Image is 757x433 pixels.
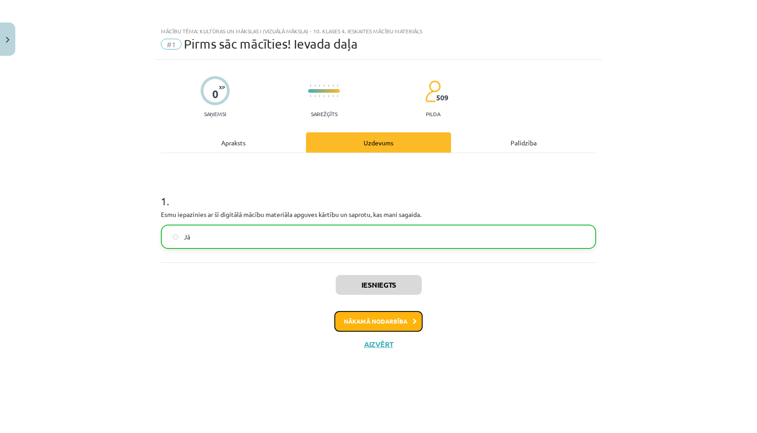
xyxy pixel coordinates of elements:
img: icon-short-line-57e1e144782c952c97e751825c79c345078a6d821885a25fce030b3d8c18986b.svg [324,85,324,87]
button: Nākamā nodarbība [334,311,423,332]
img: students-c634bb4e5e11cddfef0936a35e636f08e4e9abd3cc4e673bd6f9a4125e45ecb1.svg [425,80,441,103]
img: icon-short-line-57e1e144782c952c97e751825c79c345078a6d821885a25fce030b3d8c18986b.svg [333,95,333,97]
div: Apraksts [161,132,306,153]
img: icon-short-line-57e1e144782c952c97e751825c79c345078a6d821885a25fce030b3d8c18986b.svg [328,85,329,87]
div: Uzdevums [306,132,451,153]
p: Sarežģīts [311,111,337,117]
h1: 1 . [161,179,596,207]
img: icon-close-lesson-0947bae3869378f0d4975bcd49f059093ad1ed9edebbc8119c70593378902aed.svg [6,37,9,43]
div: Palīdzība [451,132,596,153]
img: icon-short-line-57e1e144782c952c97e751825c79c345078a6d821885a25fce030b3d8c18986b.svg [315,85,315,87]
p: Saņemsi [201,111,230,117]
div: Mācību tēma: Kultūras un mākslas i (vizuālā māksla) - 10. klases 4. ieskaites mācību materiāls [161,28,596,34]
img: icon-short-line-57e1e144782c952c97e751825c79c345078a6d821885a25fce030b3d8c18986b.svg [324,95,324,97]
img: icon-short-line-57e1e144782c952c97e751825c79c345078a6d821885a25fce030b3d8c18986b.svg [319,95,320,97]
img: icon-short-line-57e1e144782c952c97e751825c79c345078a6d821885a25fce030b3d8c18986b.svg [315,95,315,97]
span: Jā [184,232,190,242]
button: Iesniegts [336,275,422,295]
span: #1 [161,39,182,50]
span: 509 [436,94,448,102]
p: pilda [426,111,440,117]
button: Aizvērt [361,340,396,349]
input: Jā [173,234,178,240]
p: Esmu iepazinies ar šī digitālā mācību materiāla apguves kārtību un saprotu, kas mani sagaida. [161,210,596,219]
img: icon-short-line-57e1e144782c952c97e751825c79c345078a6d821885a25fce030b3d8c18986b.svg [319,85,320,87]
img: icon-short-line-57e1e144782c952c97e751825c79c345078a6d821885a25fce030b3d8c18986b.svg [337,95,338,97]
img: icon-short-line-57e1e144782c952c97e751825c79c345078a6d821885a25fce030b3d8c18986b.svg [328,95,329,97]
span: XP [219,85,225,90]
img: icon-short-line-57e1e144782c952c97e751825c79c345078a6d821885a25fce030b3d8c18986b.svg [333,85,333,87]
img: icon-short-line-57e1e144782c952c97e751825c79c345078a6d821885a25fce030b3d8c18986b.svg [310,85,311,87]
img: icon-short-line-57e1e144782c952c97e751825c79c345078a6d821885a25fce030b3d8c18986b.svg [337,85,338,87]
div: 0 [212,88,219,100]
span: Pirms sāc mācīties! Ievada daļa [184,36,358,51]
img: icon-short-line-57e1e144782c952c97e751825c79c345078a6d821885a25fce030b3d8c18986b.svg [310,95,311,97]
